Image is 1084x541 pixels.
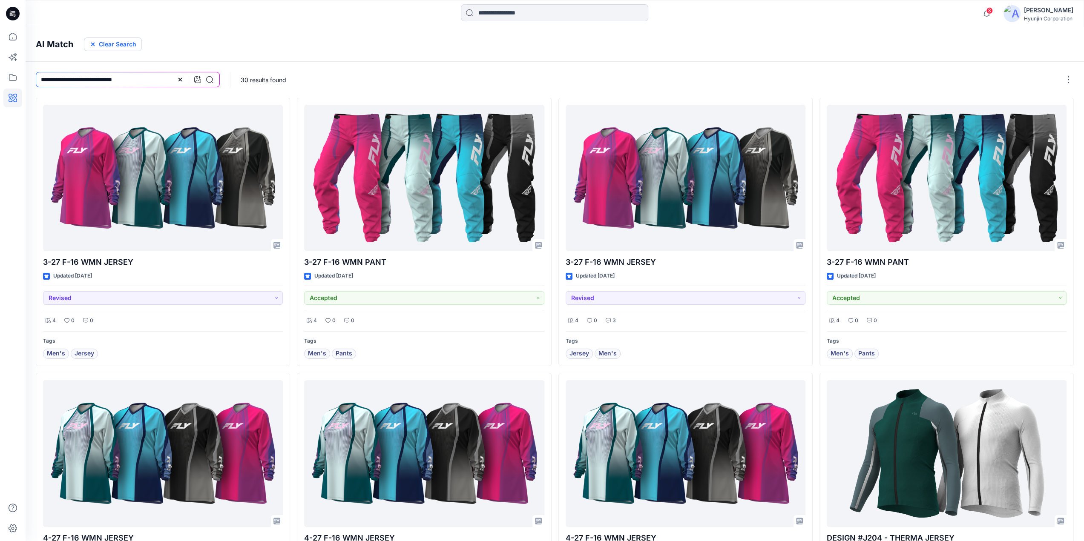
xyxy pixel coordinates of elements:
[575,316,578,325] p: 4
[827,105,1067,251] a: 3-27 F-16 WMN PANT
[84,37,142,51] button: Clear Search
[566,256,805,268] p: 3-27 F-16 WMN JERSEY
[47,349,65,359] span: Men's
[332,316,336,325] p: 0
[90,316,93,325] p: 0
[612,316,616,325] p: 3
[304,337,544,346] p: Tags
[576,272,615,281] p: Updated [DATE]
[569,349,589,359] span: Jersey
[874,316,877,325] p: 0
[43,380,283,527] a: 4-27 F-16 WMN JERSEY
[314,272,353,281] p: Updated [DATE]
[336,349,352,359] span: Pants
[566,105,805,251] a: 3-27 F-16 WMN JERSEY
[52,316,56,325] p: 4
[304,380,544,527] a: 4-27 F-16 WMN JERSEY
[313,316,317,325] p: 4
[598,349,617,359] span: Men's
[36,39,73,49] h4: AI Match
[566,337,805,346] p: Tags
[351,316,354,325] p: 0
[836,316,840,325] p: 4
[1024,15,1073,22] div: Hyunjin Corporation
[858,349,875,359] span: Pants
[827,337,1067,346] p: Tags
[855,316,858,325] p: 0
[827,380,1067,527] a: DESIGN #J204 - THERMA JERSEY
[304,256,544,268] p: 3-27 F-16 WMN PANT
[304,105,544,251] a: 3-27 F-16 WMN PANT
[831,349,849,359] span: Men's
[1003,5,1021,22] img: avatar
[71,316,75,325] p: 0
[308,349,326,359] span: Men's
[594,316,597,325] p: 0
[827,256,1067,268] p: 3-27 F-16 WMN PANT
[53,272,92,281] p: Updated [DATE]
[566,380,805,527] a: 4-27 F-16 WMN JERSEY
[837,272,876,281] p: Updated [DATE]
[43,256,283,268] p: 3-27 F-16 WMN JERSEY
[43,337,283,346] p: Tags
[1024,5,1073,15] div: [PERSON_NAME]
[43,105,283,251] a: 3-27 F-16 WMN JERSEY
[986,7,993,14] span: 3
[241,75,286,84] p: 30 results found
[75,349,94,359] span: Jersey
